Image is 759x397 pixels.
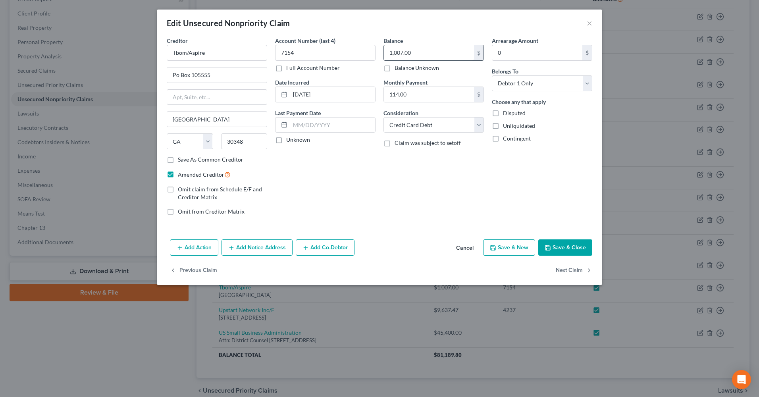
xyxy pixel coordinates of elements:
[296,239,354,256] button: Add Co-Debtor
[290,118,375,133] input: MM/DD/YYYY
[492,37,538,45] label: Arrearage Amount
[167,37,188,44] span: Creditor
[275,78,309,87] label: Date Incurred
[275,109,321,117] label: Last Payment Date
[503,122,535,129] span: Unliquidated
[503,110,526,116] span: Disputed
[732,370,751,389] div: Open Intercom Messenger
[221,133,268,149] input: Enter zip...
[395,139,461,146] span: Claim was subject to setoff
[222,239,293,256] button: Add Notice Address
[384,87,474,102] input: 0.00
[286,136,310,144] label: Unknown
[587,18,592,28] button: ×
[503,135,531,142] span: Contingent
[383,37,403,45] label: Balance
[450,240,480,256] button: Cancel
[167,67,267,83] input: Enter address...
[178,186,262,200] span: Omit claim from Schedule E/F and Creditor Matrix
[275,37,335,45] label: Account Number (last 4)
[383,78,428,87] label: Monthly Payment
[290,87,375,102] input: MM/DD/YYYY
[167,90,267,105] input: Apt, Suite, etc...
[474,45,484,60] div: $
[492,98,546,106] label: Choose any that apply
[384,45,474,60] input: 0.00
[286,64,340,72] label: Full Account Number
[178,208,245,215] span: Omit from Creditor Matrix
[582,45,592,60] div: $
[275,45,376,61] input: XXXX
[395,64,439,72] label: Balance Unknown
[167,17,290,29] div: Edit Unsecured Nonpriority Claim
[178,156,243,164] label: Save As Common Creditor
[538,239,592,256] button: Save & Close
[167,45,267,61] input: Search creditor by name...
[474,87,484,102] div: $
[170,262,217,279] button: Previous Claim
[170,239,218,256] button: Add Action
[492,45,582,60] input: 0.00
[556,262,592,279] button: Next Claim
[492,68,518,75] span: Belongs To
[383,109,418,117] label: Consideration
[178,171,224,178] span: Amended Creditor
[167,112,267,127] input: Enter city...
[483,239,535,256] button: Save & New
